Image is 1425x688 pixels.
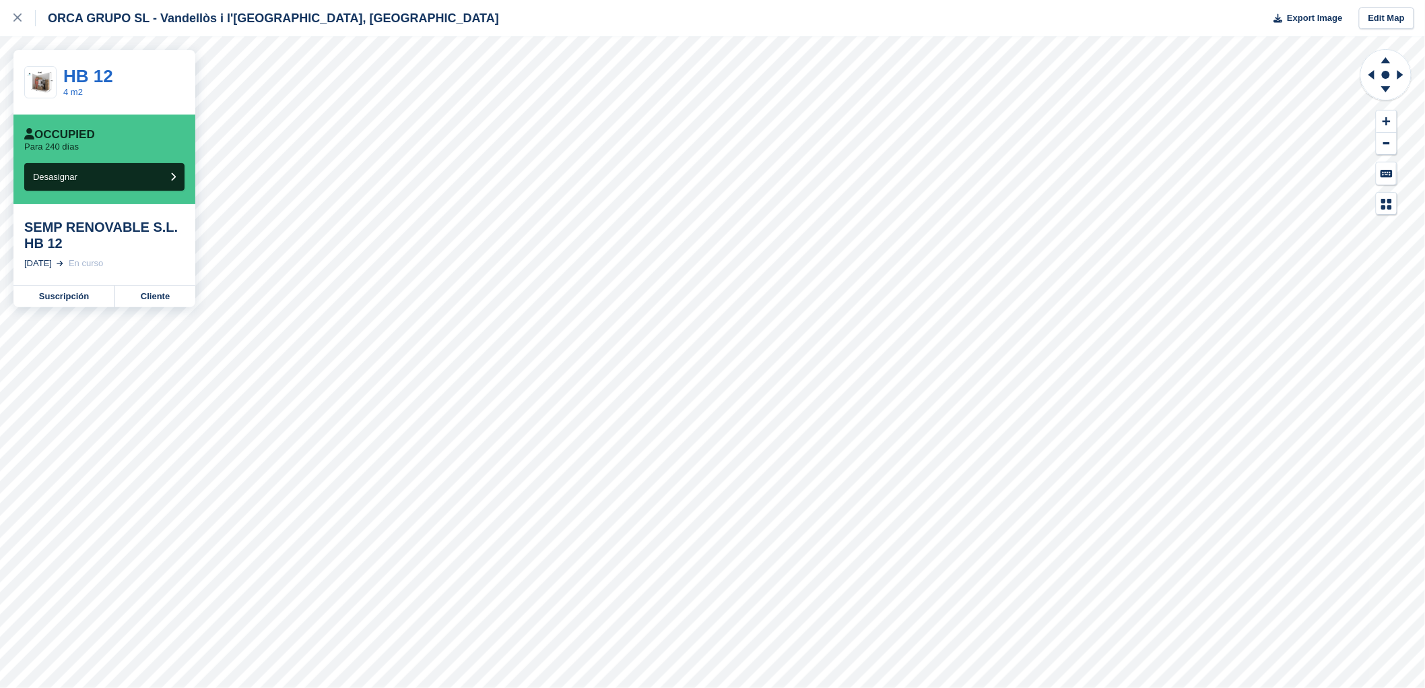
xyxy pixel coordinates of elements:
button: Export Image [1266,7,1343,30]
a: 4 m2 [63,87,83,97]
button: Zoom In [1377,111,1397,133]
button: Keyboard Shortcuts [1377,162,1397,185]
span: Export Image [1287,11,1342,25]
a: Suscripción [13,286,115,307]
div: ORCA GRUPO SL - Vandellòs i l'[GEOGRAPHIC_DATA], [GEOGRAPHIC_DATA] [36,10,499,26]
div: En curso [69,257,103,270]
img: ORCA%20STORAGE%204%20m2%20(1).jpg [25,71,56,94]
div: Occupied [24,128,95,142]
img: arrow-right-light-icn-cde0832a797a2874e46488d9cf13f60e5c3a73dbe684e267c42b8395dfbc2abf.svg [57,261,63,266]
span: Desasignar [33,172,77,182]
button: Map Legend [1377,193,1397,215]
a: Cliente [115,286,195,307]
button: Desasignar [24,163,185,191]
div: SEMP RENOVABLE S.L. HB 12 [24,219,185,251]
a: HB 12 [63,66,113,86]
p: Para 240 días [24,142,79,152]
button: Zoom Out [1377,133,1397,155]
div: [DATE] [24,257,52,270]
a: Edit Map [1359,7,1414,30]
